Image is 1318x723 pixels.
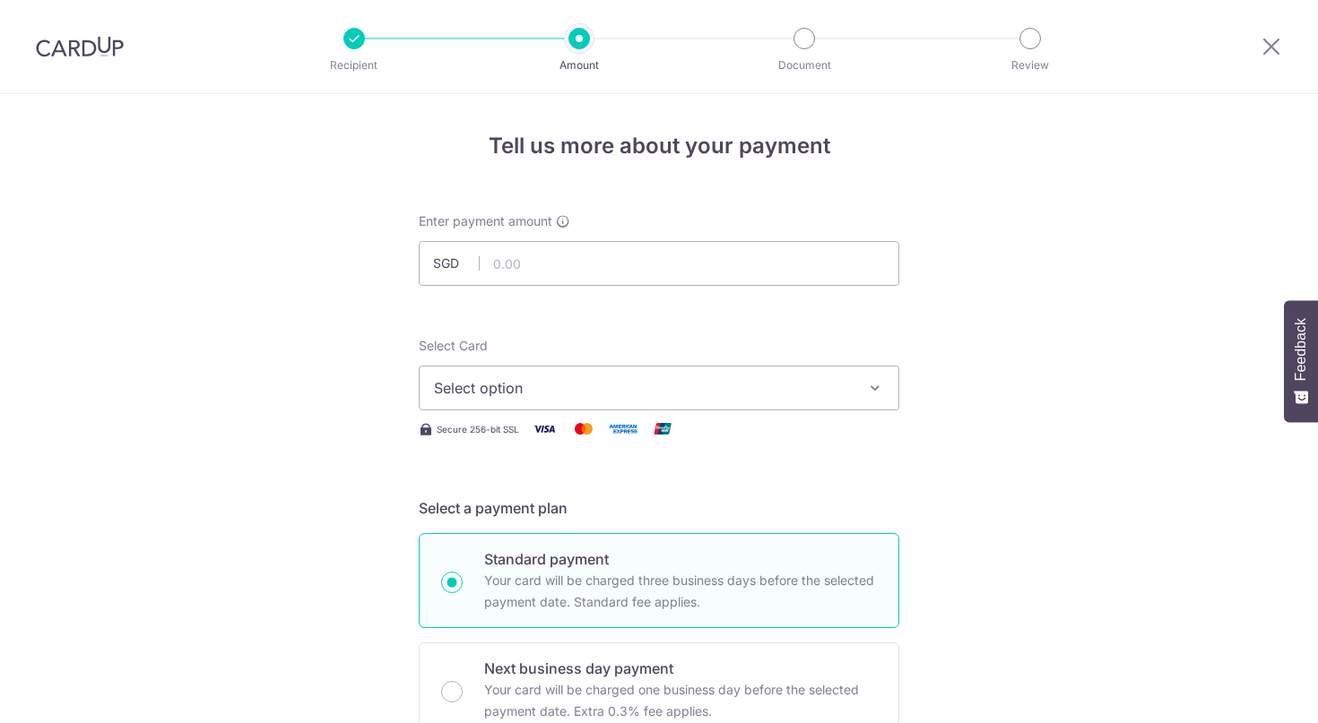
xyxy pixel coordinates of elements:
iframe: Opens a widget where you can find more information [1202,669,1300,714]
img: CardUp [36,36,124,57]
img: American Express [605,417,641,440]
p: Review [964,56,1097,74]
span: translation missing: en.payables.payment_networks.credit_card.summary.labels.select_card [419,338,488,353]
h4: Tell us more about your payment [419,130,899,162]
p: Document [738,56,871,74]
img: Mastercard [566,417,602,440]
h5: Select a payment plan [419,497,899,519]
p: Standard payment [484,548,877,570]
span: Enter payment amount [419,212,552,230]
span: Feedback [1293,318,1309,381]
img: Visa [526,417,562,440]
button: Select option [419,366,899,410]
p: Amount [513,56,646,74]
p: Next business day payment [484,658,877,679]
span: Secure 256-bit SSL [437,422,519,436]
button: Feedback - Show survey [1284,300,1318,422]
input: 0.00 [419,241,899,286]
span: SGD [433,254,480,272]
img: Union Pay [645,417,681,440]
p: Recipient [288,56,421,74]
span: Select option [434,377,852,399]
p: Your card will be charged one business day before the selected payment date. Extra 0.3% fee applies. [484,679,877,722]
p: Your card will be charged three business days before the selected payment date. Standard fee appl... [484,570,877,613]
